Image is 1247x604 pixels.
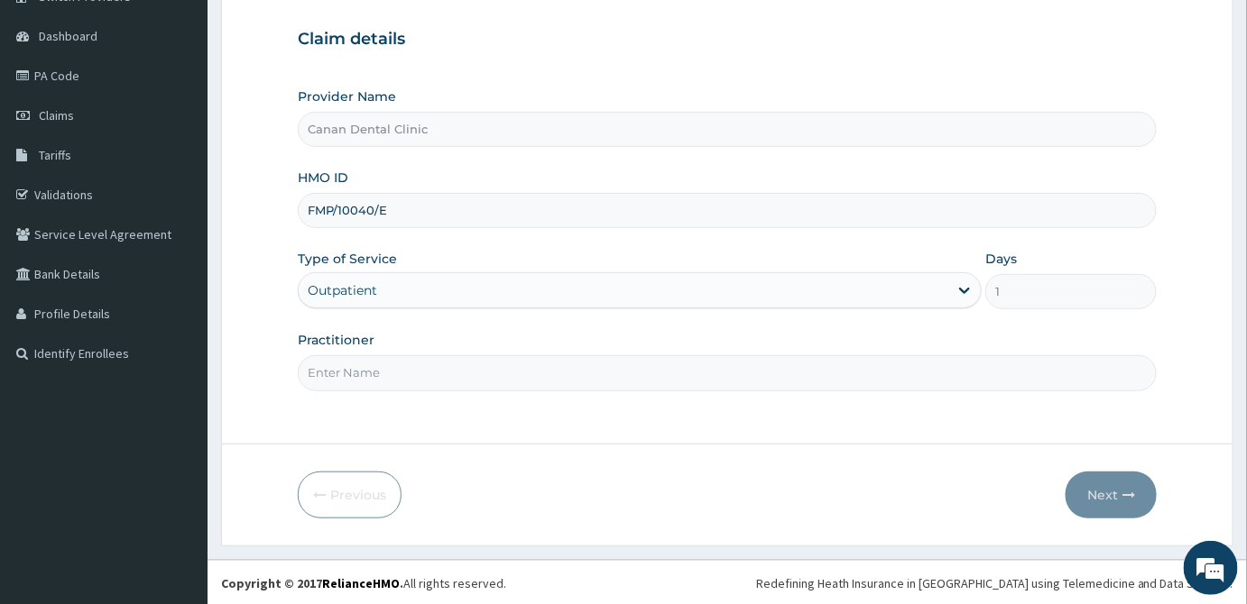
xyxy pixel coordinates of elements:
div: Chat with us now [94,101,303,124]
input: Enter HMO ID [298,193,1157,228]
label: HMO ID [298,169,348,187]
span: Tariffs [39,147,71,163]
label: Type of Service [298,250,397,268]
input: Enter Name [298,355,1157,390]
button: Previous [298,471,402,518]
span: Dashboard [39,28,97,44]
textarea: Type your message and hit 'Enter' [9,408,344,471]
label: Days [985,250,1017,268]
div: Outpatient [308,281,377,299]
strong: Copyright © 2017 . [221,575,403,591]
label: Provider Name [298,87,396,105]
div: Minimize live chat window [296,9,339,52]
label: Practitioner [298,331,374,349]
a: RelianceHMO [322,575,400,591]
span: We're online! [105,185,249,367]
span: Claims [39,107,74,124]
img: d_794563401_company_1708531726252_794563401 [33,90,73,135]
h3: Claim details [298,30,1157,50]
button: Next [1066,471,1157,518]
div: Redefining Heath Insurance in [GEOGRAPHIC_DATA] using Telemedicine and Data Science! [756,574,1233,592]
